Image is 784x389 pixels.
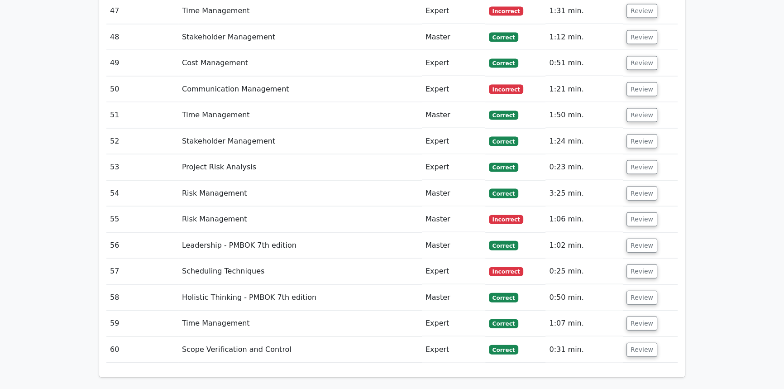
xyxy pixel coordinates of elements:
[489,319,518,328] span: Correct
[106,77,178,102] td: 50
[422,50,485,76] td: Expert
[106,181,178,207] td: 54
[178,129,422,154] td: Stakeholder Management
[106,285,178,311] td: 58
[626,264,657,279] button: Review
[178,207,422,232] td: Risk Management
[626,134,657,149] button: Review
[422,311,485,336] td: Expert
[178,154,422,180] td: Project Risk Analysis
[489,7,524,16] span: Incorrect
[626,317,657,331] button: Review
[422,259,485,284] td: Expert
[545,181,623,207] td: 3:25 min.
[178,77,422,102] td: Communication Management
[545,207,623,232] td: 1:06 min.
[545,77,623,102] td: 1:21 min.
[106,102,178,128] td: 51
[178,337,422,363] td: Scope Verification and Control
[489,215,524,224] span: Incorrect
[545,311,623,336] td: 1:07 min.
[626,82,657,96] button: Review
[489,33,518,42] span: Correct
[626,291,657,305] button: Review
[545,337,623,363] td: 0:31 min.
[422,77,485,102] td: Expert
[489,293,518,302] span: Correct
[545,259,623,284] td: 0:25 min.
[626,160,657,174] button: Review
[106,233,178,259] td: 56
[489,111,518,120] span: Correct
[626,212,657,226] button: Review
[178,233,422,259] td: Leadership - PMBOK 7th edition
[489,137,518,146] span: Correct
[106,24,178,50] td: 48
[178,102,422,128] td: Time Management
[422,154,485,180] td: Expert
[626,108,657,122] button: Review
[422,233,485,259] td: Master
[545,129,623,154] td: 1:24 min.
[545,102,623,128] td: 1:50 min.
[626,187,657,201] button: Review
[626,343,657,357] button: Review
[106,154,178,180] td: 53
[626,30,657,44] button: Review
[422,285,485,311] td: Master
[106,129,178,154] td: 52
[422,24,485,50] td: Master
[489,59,518,68] span: Correct
[422,207,485,232] td: Master
[106,50,178,76] td: 49
[178,259,422,284] td: Scheduling Techniques
[545,285,623,311] td: 0:50 min.
[489,85,524,94] span: Incorrect
[422,129,485,154] td: Expert
[626,56,657,70] button: Review
[178,50,422,76] td: Cost Management
[422,337,485,363] td: Expert
[178,311,422,336] td: Time Management
[545,50,623,76] td: 0:51 min.
[422,102,485,128] td: Master
[545,233,623,259] td: 1:02 min.
[545,24,623,50] td: 1:12 min.
[106,207,178,232] td: 55
[489,189,518,198] span: Correct
[178,181,422,207] td: Risk Management
[489,241,518,250] span: Correct
[106,337,178,363] td: 60
[626,4,657,18] button: Review
[489,267,524,276] span: Incorrect
[106,259,178,284] td: 57
[489,345,518,354] span: Correct
[106,311,178,336] td: 59
[422,181,485,207] td: Master
[626,239,657,253] button: Review
[178,285,422,311] td: Holistic Thinking - PMBOK 7th edition
[489,163,518,172] span: Correct
[545,154,623,180] td: 0:23 min.
[178,24,422,50] td: Stakeholder Management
